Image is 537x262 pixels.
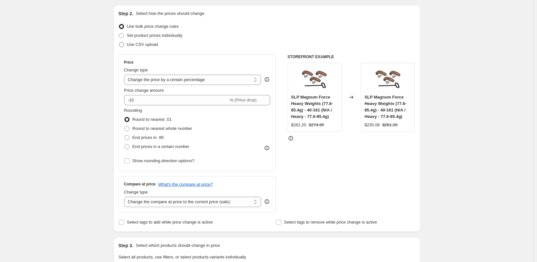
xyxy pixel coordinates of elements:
[124,88,164,93] span: Price change amount
[136,242,220,249] p: Select which products should change in price
[132,126,192,131] span: Round to nearest whole number
[119,10,133,17] h2: Step 2.
[382,122,397,128] strike: $261.20
[119,242,133,249] h2: Step 3.
[132,158,195,163] span: Show rounding direction options?
[124,190,148,194] span: Change type
[264,198,270,205] div: help
[288,54,415,59] h6: STOREFRONT EXAMPLE
[124,182,156,187] h3: Compare at price
[301,66,327,92] img: 40-155_80x.jpg
[136,10,204,17] p: Select how the prices should change
[132,144,189,149] span: End prices in a certain number
[291,122,306,128] div: $261.20
[291,95,333,119] span: SLP Magnum Force Heavy Weights (77.6-85.4g) - 40-161 (N/A / Heavy - 77.6-85.4g)
[230,98,257,102] span: % (Price drop)
[309,122,324,128] strike: $274.95
[119,255,246,259] span: Select all products, use filters, or select products variants individually
[124,108,142,113] span: Rounding
[132,135,164,140] span: End prices in .99
[158,182,213,187] button: What's the compare at price?
[132,117,172,122] span: Round to nearest .01
[124,60,133,65] h3: Price
[364,122,380,128] div: $235.08
[375,66,401,92] img: 40-155_80x.jpg
[284,220,377,225] span: Select tags to remove while price change is active
[127,33,183,38] span: Set product prices individually
[364,95,406,119] span: SLP Magnum Force Heavy Weights (77.6-85.4g) - 40-161 (N/A / Heavy - 77.6-85.4g)
[124,68,148,72] span: Change type
[127,24,179,29] span: Use bulk price change rules
[264,76,270,83] div: help
[127,220,213,225] span: Select tags to add while price change is active
[127,42,158,47] span: Use CSV upload
[124,95,228,105] input: -15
